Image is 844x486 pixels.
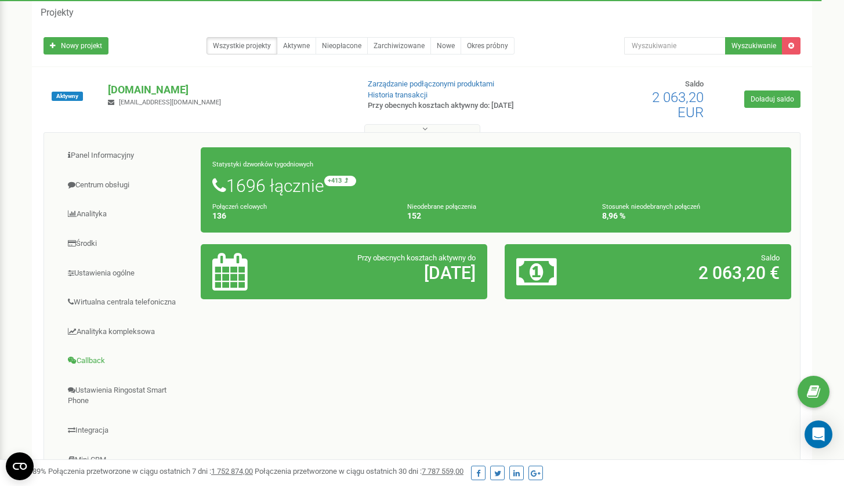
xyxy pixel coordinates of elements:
[324,176,356,186] small: +413
[761,253,780,262] span: Saldo
[368,90,428,99] a: Historia transakcji
[461,37,515,55] a: Okres próbny
[357,253,476,262] span: Przy obecnych kosztach aktywny do
[212,203,267,211] small: Połączeń celowych
[119,99,221,106] span: [EMAIL_ADDRESS][DOMAIN_NAME]
[407,212,585,220] h4: 152
[212,161,313,168] small: Statystyki dzwonków tygodniowych
[685,79,704,88] span: Saldo
[306,263,476,282] h2: [DATE]
[48,467,253,476] span: Połączenia przetworzone w ciągu ostatnich 7 dni :
[430,37,461,55] a: Nowe
[624,37,726,55] input: Wyszukiwanie
[602,212,780,220] h4: 8,96 %
[212,176,780,195] h1: 1696 łącznie
[53,318,201,346] a: Analityka kompleksowa
[744,90,800,108] a: Doładuj saldo
[53,376,201,415] a: Ustawienia Ringostat Smart Phone
[53,200,201,229] a: Analityka
[53,259,201,288] a: Ustawienia ogólne
[652,89,704,121] span: 2 063,20 EUR
[610,263,780,282] h2: 2 063,20 €
[52,92,83,101] span: Aktywny
[53,171,201,200] a: Centrum obsługi
[725,37,783,55] button: Wyszukiwanie
[44,37,108,55] a: Nowy projekt
[53,230,201,258] a: Środki
[207,37,277,55] a: Wszystkie projekty
[277,37,316,55] a: Aktywne
[368,79,494,88] a: Zarządzanie podłączonymi produktami
[53,446,201,474] a: Mini CRM
[211,467,253,476] u: 1 752 874,00
[367,37,431,55] a: Zarchiwizowane
[422,467,463,476] u: 7 787 559,00
[602,203,700,211] small: Stosunek nieodebranych połączeń
[255,467,463,476] span: Połączenia przetworzone w ciągu ostatnich 30 dni :
[53,142,201,170] a: Panel Informacyjny
[53,288,201,317] a: Wirtualna centrala telefoniczna
[407,203,476,211] small: Nieodebrane połączenia
[53,416,201,445] a: Integracja
[368,100,544,111] p: Przy obecnych kosztach aktywny do: [DATE]
[805,420,832,448] div: Open Intercom Messenger
[53,347,201,375] a: Callback
[108,82,349,97] p: [DOMAIN_NAME]
[41,8,74,18] h5: Projekty
[212,212,390,220] h4: 136
[6,452,34,480] button: Open CMP widget
[316,37,368,55] a: Nieopłacone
